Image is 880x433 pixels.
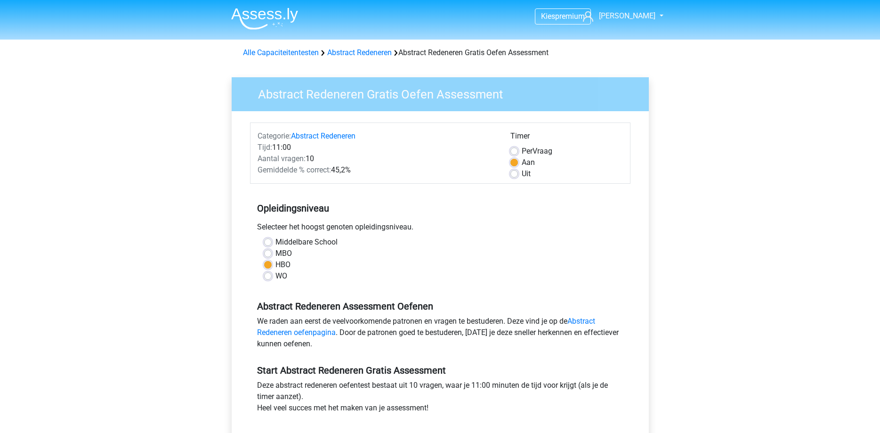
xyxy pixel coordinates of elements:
a: Kiespremium [535,10,590,23]
div: We raden aan eerst de veelvoorkomende patronen en vragen te bestuderen. Deze vind je op de . Door... [250,316,630,353]
div: Abstract Redeneren Gratis Oefen Assessment [239,47,641,58]
div: 45,2% [250,164,503,176]
h3: Abstract Redeneren Gratis Oefen Assessment [247,83,642,102]
label: HBO [275,259,291,270]
span: Categorie: [258,131,291,140]
div: Deze abstract redeneren oefentest bestaat uit 10 vragen, waar je 11:00 minuten de tijd voor krijg... [250,380,630,417]
div: Selecteer het hoogst genoten opleidingsniveau. [250,221,630,237]
label: Vraag [522,146,552,157]
a: [PERSON_NAME] [579,10,656,22]
span: Gemiddelde % correct: [258,165,331,174]
label: WO [275,270,287,282]
label: Middelbare School [275,237,338,248]
h5: Start Abstract Redeneren Gratis Assessment [257,365,623,376]
span: Per [522,147,533,155]
label: MBO [275,248,292,259]
h5: Abstract Redeneren Assessment Oefenen [257,301,623,312]
span: Tijd: [258,143,272,152]
div: 11:00 [250,142,503,153]
span: Aantal vragen: [258,154,306,163]
h5: Opleidingsniveau [257,199,623,218]
span: [PERSON_NAME] [599,11,655,20]
label: Aan [522,157,535,168]
a: Alle Capaciteitentesten [243,48,319,57]
label: Uit [522,168,531,180]
a: Abstract Redeneren [327,48,392,57]
img: Assessly [231,8,298,30]
div: Timer [510,131,623,146]
a: Abstract Redeneren [291,131,355,140]
span: Kies [541,12,555,21]
div: 10 [250,153,503,164]
span: premium [555,12,585,21]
